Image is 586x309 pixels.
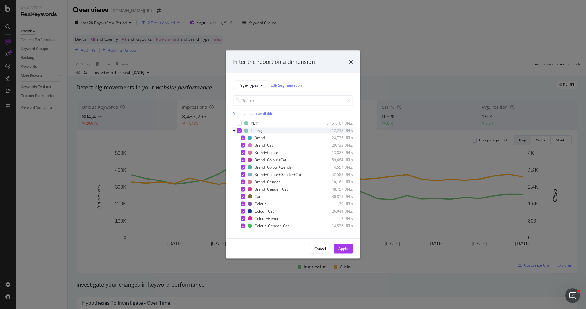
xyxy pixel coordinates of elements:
[323,135,353,140] div: 24,735 URLs
[323,150,353,155] div: 13,822 URLs
[255,165,293,170] div: Brand+Colour+Gender
[255,194,260,199] div: Cat
[271,82,302,89] a: Edit Segmentation
[338,246,348,251] div: Apply
[323,121,353,126] div: 6,451,107 URLs
[323,194,353,199] div: 30,813 URLs
[323,179,353,184] div: 10,161 URLs
[233,80,268,90] button: Page-Types
[233,95,353,106] input: Search
[565,288,580,303] iframe: Intercom live chat
[323,231,353,236] div: 197 URLs
[309,244,331,253] button: Cancel
[255,150,278,155] div: Brand+Colour
[323,216,353,221] div: 2 URLs
[349,58,353,66] div: times
[251,121,258,126] div: PDP
[255,201,266,206] div: Colour
[233,111,353,116] div: Select all data available
[255,231,267,236] div: Gender
[323,128,353,133] div: 412,238 URLs
[323,187,353,192] div: 48,757 URLs
[255,187,288,192] div: Brand+Gender+Cat
[251,128,262,133] div: Listing
[314,246,326,251] div: Cancel
[323,172,353,177] div: 42,583 URLs
[323,201,353,206] div: 39 URLs
[255,143,273,148] div: Brand+Cat
[323,165,353,170] div: 4,557 URLs
[233,58,315,66] div: Filter the report on a dimension
[323,209,353,214] div: 26,044 URLs
[255,209,274,214] div: Colour+Cat
[226,51,360,259] div: modal
[255,216,281,221] div: Colour+Gender
[255,157,286,162] div: Brand+Colour+Cat
[255,223,289,228] div: Colour+Gender+Cat
[323,223,353,228] div: 14,536 URLs
[323,143,353,148] div: 129,733 URLs
[238,83,258,88] span: Page-Types
[334,244,353,253] button: Apply
[323,157,353,162] div: 59,684 URLs
[255,172,301,177] div: Brand+Colour+Gender+Cat
[255,179,280,184] div: Brand+Gender
[255,135,265,140] div: Brand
